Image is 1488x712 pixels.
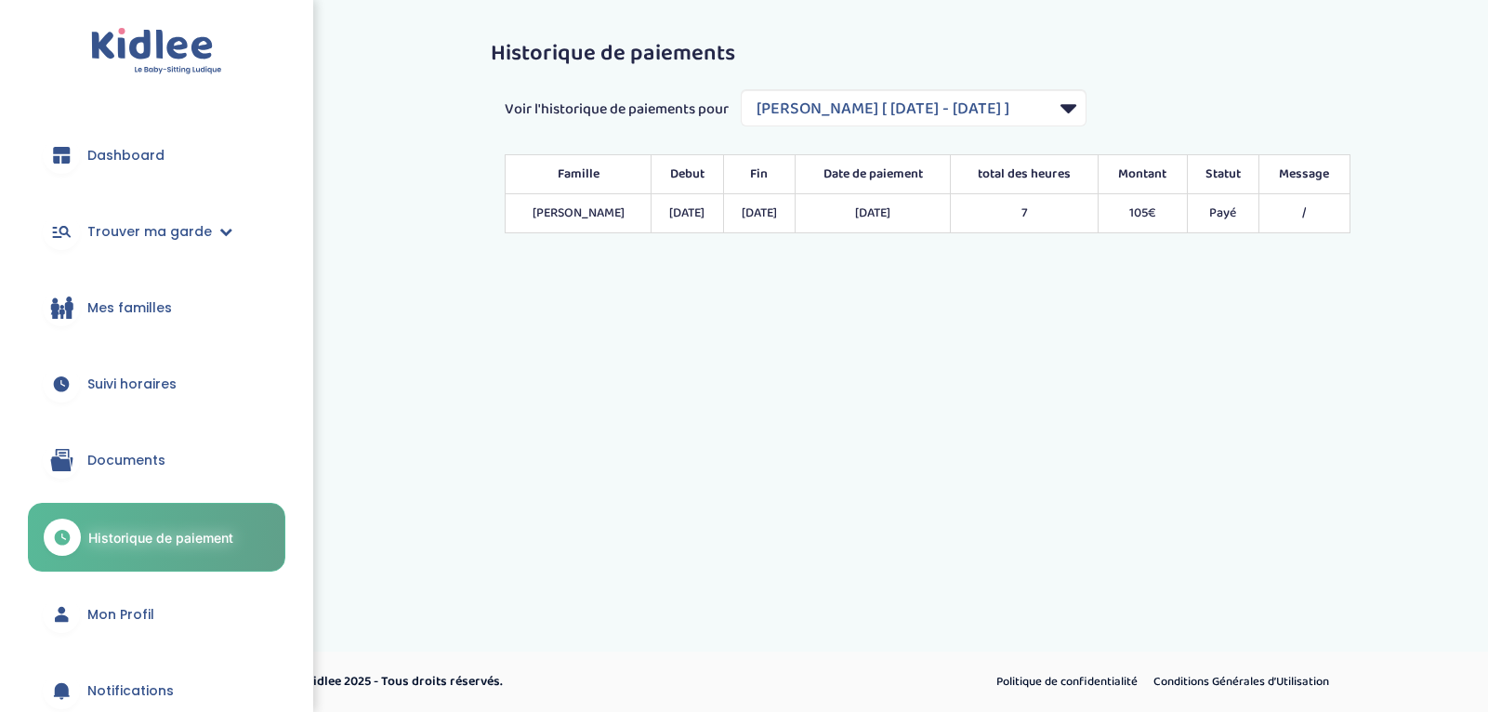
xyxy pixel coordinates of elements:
[87,451,165,470] span: Documents
[951,194,1098,233] td: 7
[795,155,951,194] th: Date de paiement
[1258,194,1350,233] td: /
[28,274,285,341] a: Mes familles
[87,605,154,625] span: Mon Profil
[795,194,951,233] td: [DATE]
[87,681,174,701] span: Notifications
[723,155,795,194] th: Fin
[652,194,723,233] td: [DATE]
[1258,155,1350,194] th: Message
[1098,194,1187,233] td: 105€
[87,375,177,394] span: Suivi horaires
[28,350,285,417] a: Suivi horaires
[28,198,285,265] a: Trouver ma garde
[28,427,285,494] a: Documents
[1187,155,1258,194] th: Statut
[990,670,1144,694] a: Politique de confidentialité
[652,155,723,194] th: Debut
[28,581,285,648] a: Mon Profil
[1187,194,1258,233] td: Payé
[1098,155,1187,194] th: Montant
[951,155,1098,194] th: total des heures
[87,146,165,165] span: Dashboard
[294,672,823,692] p: © Kidlee 2025 - Tous droits réservés.
[506,194,652,233] td: [PERSON_NAME]
[1147,670,1336,694] a: Conditions Générales d’Utilisation
[28,503,285,572] a: Historique de paiement
[491,42,1364,66] h3: Historique de paiements
[723,194,795,233] td: [DATE]
[87,298,172,318] span: Mes familles
[505,99,729,121] span: Voir l'historique de paiements pour
[28,122,285,189] a: Dashboard
[88,528,233,547] span: Historique de paiement
[91,28,222,75] img: logo.svg
[87,222,212,242] span: Trouver ma garde
[506,155,652,194] th: Famille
